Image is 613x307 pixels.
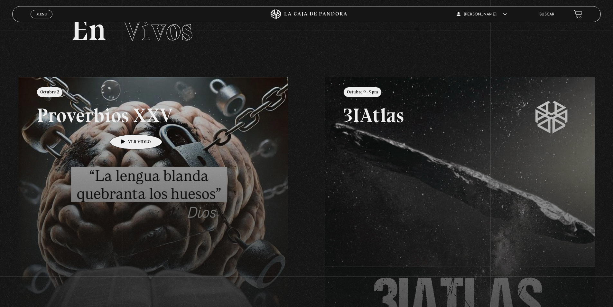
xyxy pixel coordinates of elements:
[34,18,49,22] span: Cerrar
[36,12,47,16] span: Menu
[457,13,507,16] span: [PERSON_NAME]
[71,14,542,45] h2: En
[123,11,193,48] span: Vivos
[539,13,554,16] a: Buscar
[574,10,582,19] a: View your shopping cart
